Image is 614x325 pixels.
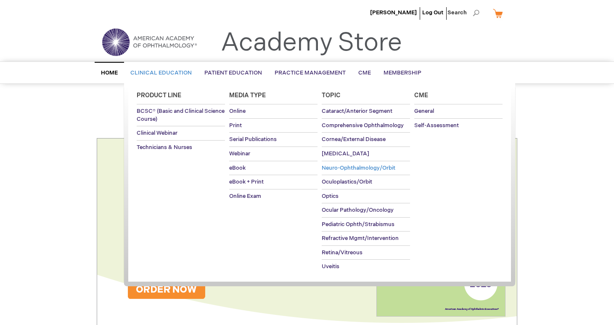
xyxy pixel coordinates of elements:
span: Clinical Education [130,69,192,76]
span: eBook [229,165,246,171]
span: Pediatric Ophth/Strabismus [322,221,394,228]
span: CME [358,69,371,76]
span: Ocular Pathology/Oncology [322,207,394,213]
span: Comprehensive Ophthalmology [322,122,404,129]
span: Uveitis [322,263,339,270]
span: Product Line [137,92,181,99]
span: Optics [322,193,339,200]
span: Practice Management [275,69,346,76]
span: Retina/Vitreous [322,249,363,256]
span: Refractive Mgmt/Intervention [322,235,399,242]
span: BCSC® (Basic and Clinical Science Course) [137,108,225,123]
a: Log Out [422,9,443,16]
span: Cataract/Anterior Segment [322,108,392,115]
span: Webinar [229,150,250,157]
span: Membership [384,69,421,76]
span: [MEDICAL_DATA] [322,150,369,157]
span: Cornea/External Disease [322,136,386,143]
a: Academy Store [221,28,402,58]
span: Clinical Webinar [137,130,177,136]
span: General [414,108,434,115]
span: Neuro-Ophthalmology/Orbit [322,165,395,171]
span: Online Exam [229,193,261,200]
span: Patient Education [204,69,262,76]
span: Media Type [229,92,266,99]
span: Cme [414,92,428,99]
a: [PERSON_NAME] [370,9,417,16]
span: Technicians & Nurses [137,144,192,151]
span: Topic [322,92,341,99]
span: Home [101,69,118,76]
span: Serial Publications [229,136,277,143]
span: Search [447,4,479,21]
span: Print [229,122,242,129]
span: Oculoplastics/Orbit [322,178,372,185]
span: eBook + Print [229,178,264,185]
span: Online [229,108,246,115]
span: Self-Assessment [414,122,459,129]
